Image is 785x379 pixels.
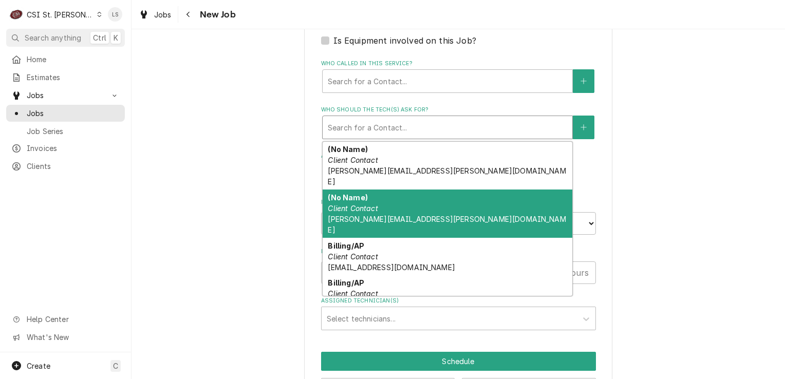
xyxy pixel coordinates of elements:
[180,6,197,23] button: Navigate back
[333,34,476,47] label: Is Equipment involved on this Job?
[321,212,455,235] input: Date
[6,29,125,47] button: Search anythingCtrlK
[328,263,455,272] span: [EMAIL_ADDRESS][DOMAIN_NAME]
[27,54,120,65] span: Home
[321,106,596,139] div: Who should the tech(s) ask for?
[321,352,596,371] button: Schedule
[328,166,566,186] span: [PERSON_NAME][EMAIL_ADDRESS][PERSON_NAME][DOMAIN_NAME]
[321,152,596,186] div: Attachments
[27,362,50,370] span: Create
[6,69,125,86] a: Estimates
[328,252,378,261] em: Client Contact
[573,116,594,139] button: Create New Contact
[559,261,596,284] div: hours
[321,352,596,371] div: Button Group Row
[321,198,596,206] label: Estimated Arrival Time
[6,311,125,328] a: Go to Help Center
[6,87,125,104] a: Go to Jobs
[114,32,118,43] span: K
[6,123,125,140] a: Job Series
[6,140,125,157] a: Invoices
[581,124,587,131] svg: Create New Contact
[113,361,118,371] span: C
[321,60,596,68] label: Who called in this service?
[328,145,367,154] strong: (No Name)
[27,72,120,83] span: Estimates
[27,332,119,343] span: What's New
[328,278,364,287] strong: Billing/AP
[328,215,566,234] span: [PERSON_NAME][EMAIL_ADDRESS][PERSON_NAME][DOMAIN_NAME]
[581,78,587,85] svg: Create New Contact
[197,8,236,22] span: New Job
[321,21,596,47] div: Equipment Expected
[328,241,364,250] strong: Billing/AP
[25,32,81,43] span: Search anything
[154,9,172,20] span: Jobs
[27,9,94,20] div: CSI St. [PERSON_NAME]
[6,105,125,122] a: Jobs
[6,329,125,346] a: Go to What's New
[328,204,378,213] em: Client Contact
[573,69,594,93] button: Create New Contact
[27,314,119,325] span: Help Center
[27,126,120,137] span: Job Series
[6,51,125,68] a: Home
[321,297,596,305] label: Assigned Technician(s)
[328,156,378,164] em: Client Contact
[321,198,596,235] div: Estimated Arrival Time
[328,193,367,202] strong: (No Name)
[321,60,596,93] div: Who called in this service?
[108,7,122,22] div: Lindsay Stover's Avatar
[9,7,24,22] div: CSI St. Louis's Avatar
[108,7,122,22] div: LS
[321,106,596,114] label: Who should the tech(s) ask for?
[328,289,378,298] em: Client Contact
[135,6,176,23] a: Jobs
[93,32,106,43] span: Ctrl
[27,161,120,172] span: Clients
[321,152,596,160] label: Attachments
[6,158,125,175] a: Clients
[321,248,596,256] label: Estimated Job Duration
[321,248,596,284] div: Estimated Job Duration
[27,143,120,154] span: Invoices
[27,108,120,119] span: Jobs
[27,90,104,101] span: Jobs
[321,297,596,330] div: Assigned Technician(s)
[9,7,24,22] div: C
